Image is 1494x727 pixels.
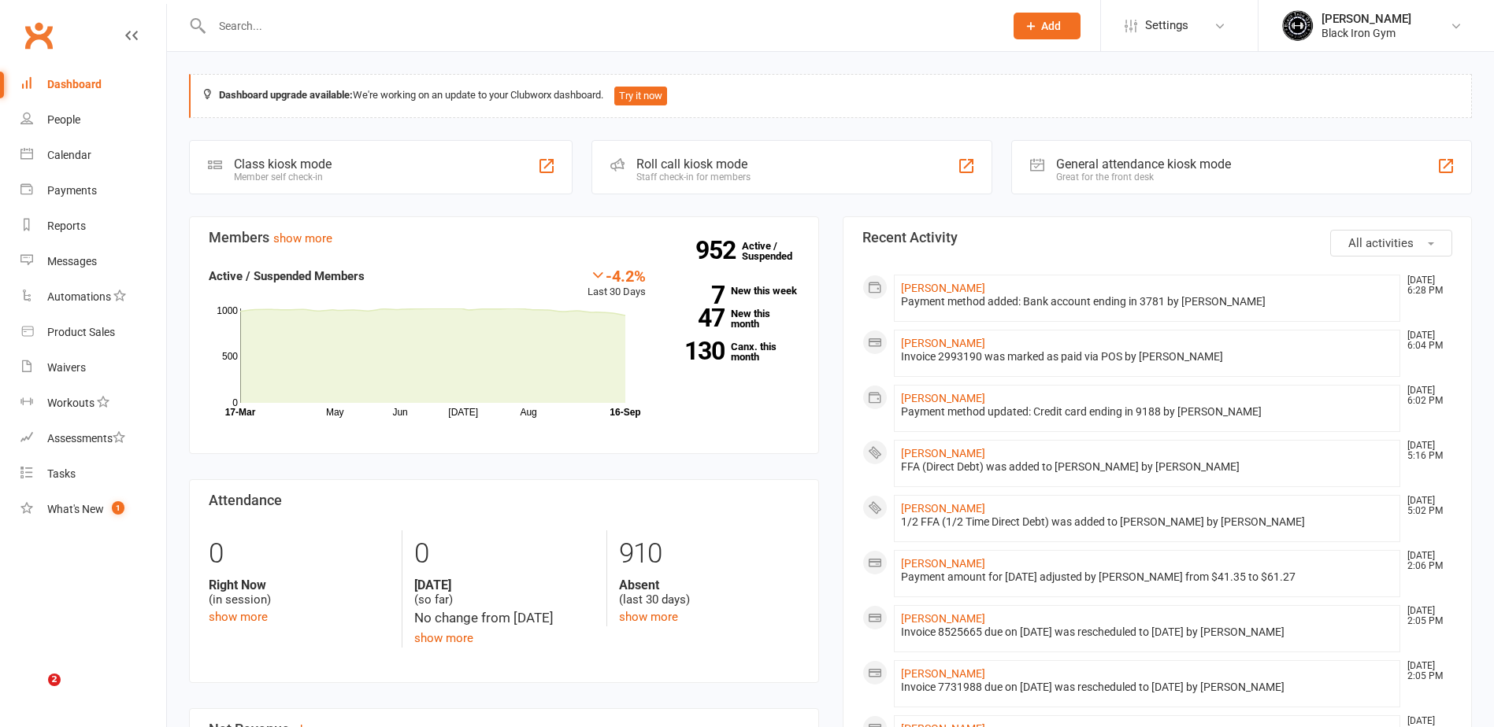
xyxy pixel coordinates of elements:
[47,113,80,126] div: People
[901,557,985,570] a: [PERSON_NAME]
[1348,236,1414,250] span: All activities
[901,570,1394,584] div: Payment amount for [DATE] adjusted by [PERSON_NAME] from $41.35 to $61.27
[20,173,166,209] a: Payments
[20,67,166,102] a: Dashboard
[47,78,102,90] div: Dashboard
[588,267,646,284] div: -4.2%
[207,15,993,37] input: Search...
[669,341,799,362] a: 130Canx. this month
[112,501,124,515] span: 1
[1322,26,1411,40] div: Black Iron Gym
[47,326,115,338] div: Product Sales
[669,306,725,330] strong: 47
[901,405,1394,419] div: Payment method updated: Credit card ending in 9188 by [PERSON_NAME]
[47,432,125,445] div: Assessments
[209,578,390,607] div: (in session)
[1399,441,1451,461] time: [DATE] 5:16 PM
[20,138,166,173] a: Calendar
[20,209,166,244] a: Reports
[1322,12,1411,26] div: [PERSON_NAME]
[209,493,799,508] h3: Attendance
[19,16,58,55] a: Clubworx
[20,279,166,315] a: Automations
[1056,172,1231,183] div: Great for the front desk
[636,172,751,183] div: Staff check-in for members
[20,102,166,138] a: People
[901,626,1394,639] div: Invoice 8525665 due on [DATE] was rescheduled to [DATE] by [PERSON_NAME]
[901,337,985,349] a: [PERSON_NAME]
[48,673,61,686] span: 2
[20,492,166,527] a: What's New1
[414,530,595,578] div: 0
[1399,551,1451,571] time: [DATE] 2:06 PM
[636,157,751,172] div: Roll call kiosk mode
[901,295,1394,308] div: Payment method added: Bank account ending in 3781 by [PERSON_NAME]
[901,502,985,515] a: [PERSON_NAME]
[47,503,104,515] div: What's New
[47,467,76,480] div: Tasks
[669,339,725,363] strong: 130
[273,231,332,245] a: show more
[901,612,985,625] a: [PERSON_NAME]
[209,578,390,592] strong: Right Now
[20,456,166,492] a: Tasks
[20,421,166,456] a: Assessments
[901,350,1394,363] div: Invoice 2993190 was marked as paid via POS by [PERSON_NAME]
[1399,496,1451,516] time: [DATE] 5:02 PM
[669,286,799,296] a: 7New this week
[1014,13,1081,39] button: Add
[219,89,353,101] strong: Dashboard upgrade available:
[1282,10,1314,42] img: thumb_image1623296242.png
[234,157,332,172] div: Class kiosk mode
[209,230,799,245] h3: Members
[901,447,985,459] a: [PERSON_NAME]
[1399,606,1451,626] time: [DATE] 2:05 PM
[742,229,811,273] a: 952Active / Suspended
[414,578,595,592] strong: [DATE]
[862,230,1453,245] h3: Recent Activity
[209,610,268,624] a: show more
[16,673,54,711] iframe: Intercom live chat
[47,290,111,303] div: Automations
[20,350,166,386] a: Waivers
[47,184,97,197] div: Payments
[1330,230,1452,256] button: All activities
[901,667,985,680] a: [PERSON_NAME]
[20,386,166,421] a: Workouts
[414,578,595,607] div: (so far)
[669,308,799,329] a: 47New this month
[619,610,678,624] a: show more
[901,460,1394,474] div: FFA (Direct Debt) was added to [PERSON_NAME] by [PERSON_NAME]
[669,283,725,307] strong: 7
[619,578,799,592] strong: Absent
[901,515,1394,529] div: 1/2 FFA (1/2 Time Direct Debt) was added to [PERSON_NAME] by [PERSON_NAME]
[619,530,799,578] div: 910
[209,269,365,283] strong: Active / Suspended Members
[414,607,595,629] div: No change from [DATE]
[1399,386,1451,406] time: [DATE] 6:02 PM
[47,149,91,161] div: Calendar
[1399,275,1451,296] time: [DATE] 6:28 PM
[1145,8,1188,43] span: Settings
[234,172,332,183] div: Member self check-in
[588,267,646,301] div: Last 30 Days
[20,244,166,279] a: Messages
[1041,20,1061,32] span: Add
[614,87,667,105] button: Try it now
[20,315,166,350] a: Product Sales
[47,397,95,409] div: Workouts
[414,631,473,645] a: show more
[695,238,742,262] strong: 952
[1056,157,1231,172] div: General attendance kiosk mode
[47,255,97,268] div: Messages
[619,578,799,607] div: (last 30 days)
[189,74,1472,118] div: We're working on an update to your Clubworx dashboard.
[1399,330,1451,351] time: [DATE] 6:04 PM
[901,282,985,294] a: [PERSON_NAME]
[901,392,985,404] a: [PERSON_NAME]
[1399,661,1451,681] time: [DATE] 2:05 PM
[209,530,390,578] div: 0
[47,220,86,232] div: Reports
[901,681,1394,694] div: Invoice 7731988 due on [DATE] was rescheduled to [DATE] by [PERSON_NAME]
[47,361,86,374] div: Waivers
